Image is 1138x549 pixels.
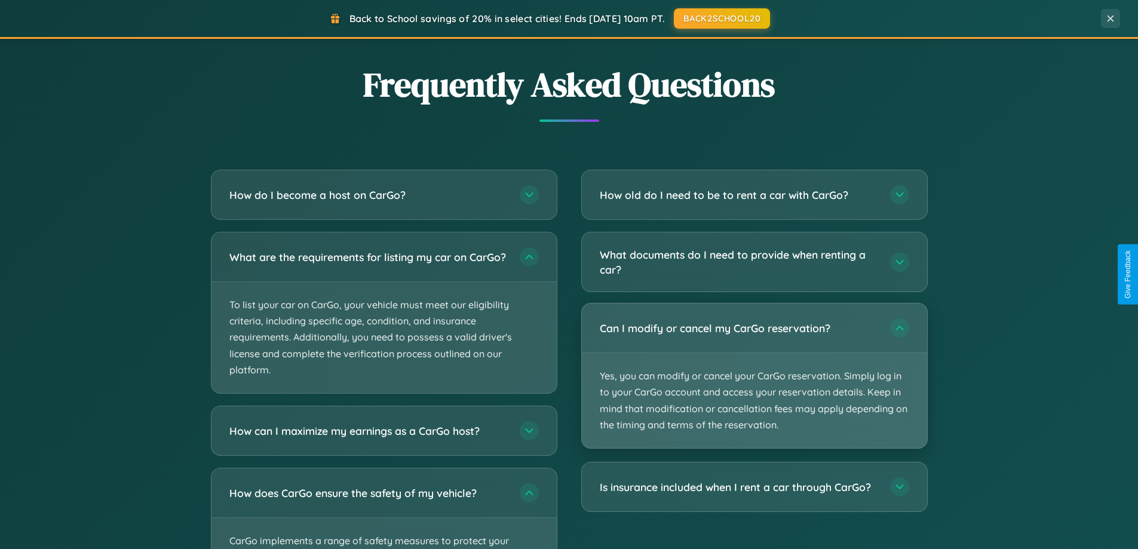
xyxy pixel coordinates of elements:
[229,250,508,265] h3: What are the requirements for listing my car on CarGo?
[674,8,770,29] button: BACK2SCHOOL20
[229,424,508,438] h3: How can I maximize my earnings as a CarGo host?
[600,321,878,336] h3: Can I modify or cancel my CarGo reservation?
[211,282,557,393] p: To list your car on CarGo, your vehicle must meet our eligibility criteria, including specific ag...
[349,13,665,24] span: Back to School savings of 20% in select cities! Ends [DATE] 10am PT.
[211,62,928,108] h2: Frequently Asked Questions
[229,188,508,203] h3: How do I become a host on CarGo?
[600,480,878,495] h3: Is insurance included when I rent a car through CarGo?
[1124,250,1132,299] div: Give Feedback
[229,486,508,501] h3: How does CarGo ensure the safety of my vehicle?
[600,188,878,203] h3: How old do I need to be to rent a car with CarGo?
[582,353,927,448] p: Yes, you can modify or cancel your CarGo reservation. Simply log in to your CarGo account and acc...
[600,247,878,277] h3: What documents do I need to provide when renting a car?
